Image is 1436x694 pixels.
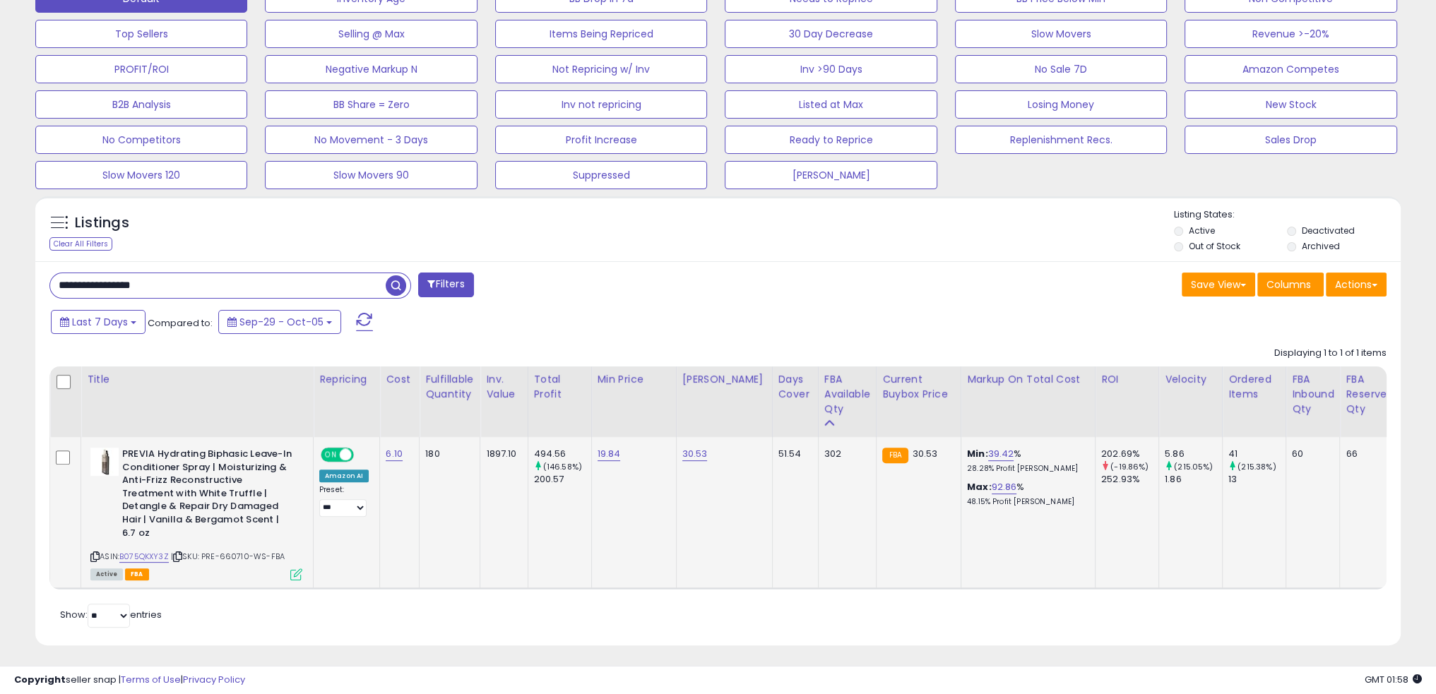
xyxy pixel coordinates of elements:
[495,90,707,119] button: Inv not repricing
[1165,448,1222,460] div: 5.86
[495,20,707,48] button: Items Being Repriced
[87,372,307,387] div: Title
[495,126,707,154] button: Profit Increase
[1185,20,1396,48] button: Revenue >-20%
[425,372,474,402] div: Fulfillable Quantity
[824,372,870,417] div: FBA Available Qty
[1238,461,1276,472] small: (215.38%)
[598,372,670,387] div: Min Price
[425,448,469,460] div: 180
[598,447,621,461] a: 19.84
[725,126,937,154] button: Ready to Reprice
[1365,673,1422,686] span: 2025-10-14 01:58 GMT
[319,485,369,517] div: Preset:
[319,469,369,482] div: Amazon AI
[967,464,1084,474] p: 28.28% Profit [PERSON_NAME]
[967,497,1084,507] p: 48.15% Profit [PERSON_NAME]
[171,551,285,562] span: | SKU: PRE-660710-WS-FBA
[322,449,340,461] span: ON
[35,55,247,83] button: PROFIT/ROI
[495,161,707,189] button: Suppressed
[955,55,1167,83] button: No Sale 7D
[725,20,937,48] button: 30 Day Decrease
[534,372,586,402] div: Total Profit
[1101,448,1158,460] div: 202.69%
[35,161,247,189] button: Slow Movers 120
[1302,240,1340,252] label: Archived
[14,674,245,687] div: seller snap | |
[75,213,129,233] h5: Listings
[1292,372,1334,417] div: FBA inbound Qty
[418,273,473,297] button: Filters
[967,372,1089,387] div: Markup on Total Cost
[1228,372,1280,402] div: Ordered Items
[955,126,1167,154] button: Replenishment Recs.
[14,673,66,686] strong: Copyright
[955,20,1167,48] button: Slow Movers
[988,447,1014,461] a: 39.42
[1346,372,1393,417] div: FBA Reserved Qty
[122,448,294,543] b: PREVIA Hydrating Biphasic Leave-In Conditioner Spray | Moisturizing & Anti-Frizz Reconstructive T...
[1174,208,1401,222] p: Listing States:
[1165,372,1216,387] div: Velocity
[778,372,812,402] div: Days Cover
[386,447,403,461] a: 6.10
[352,449,374,461] span: OFF
[1101,473,1158,486] div: 252.93%
[967,481,1084,507] div: %
[90,568,123,580] span: All listings currently available for purchase on Amazon
[1302,225,1355,237] label: Deactivated
[1292,448,1329,460] div: 60
[265,90,477,119] button: BB Share = Zero
[121,673,181,686] a: Terms of Use
[1228,473,1286,486] div: 13
[486,372,521,402] div: Inv. value
[1182,273,1255,297] button: Save View
[1228,448,1286,460] div: 41
[72,315,128,329] span: Last 7 Days
[1346,448,1388,460] div: 66
[534,473,591,486] div: 200.57
[90,448,302,579] div: ASIN:
[239,315,324,329] span: Sep-29 - Oct-05
[961,366,1095,437] th: The percentage added to the cost of goods (COGS) that forms the calculator for Min & Max prices.
[824,448,865,460] div: 302
[967,480,992,493] b: Max:
[682,447,708,461] a: 30.53
[35,90,247,119] button: B2B Analysis
[495,55,707,83] button: Not Repricing w/ Inv
[534,448,591,460] div: 494.56
[386,372,413,387] div: Cost
[90,448,119,476] img: 21sRd8pEZJL._SL40_.jpg
[1165,473,1222,486] div: 1.86
[1257,273,1324,297] button: Columns
[1185,55,1396,83] button: Amazon Competes
[882,448,908,463] small: FBA
[967,447,988,460] b: Min:
[265,55,477,83] button: Negative Markup N
[49,237,112,251] div: Clear All Filters
[51,310,146,334] button: Last 7 Days
[183,673,245,686] a: Privacy Policy
[1189,240,1240,252] label: Out of Stock
[882,372,955,402] div: Current Buybox Price
[1101,372,1153,387] div: ROI
[543,461,582,472] small: (146.58%)
[967,448,1084,474] div: %
[1274,347,1387,360] div: Displaying 1 to 1 of 1 items
[1185,126,1396,154] button: Sales Drop
[682,372,766,387] div: [PERSON_NAME]
[218,310,341,334] button: Sep-29 - Oct-05
[725,55,937,83] button: Inv >90 Days
[319,372,374,387] div: Repricing
[992,480,1017,494] a: 92.86
[912,447,937,460] span: 30.53
[1326,273,1387,297] button: Actions
[1110,461,1149,472] small: (-19.86%)
[119,551,169,563] a: B075QKXY3Z
[725,161,937,189] button: [PERSON_NAME]
[60,608,162,621] span: Show: entries
[725,90,937,119] button: Listed at Max
[778,448,807,460] div: 51.54
[35,126,247,154] button: No Competitors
